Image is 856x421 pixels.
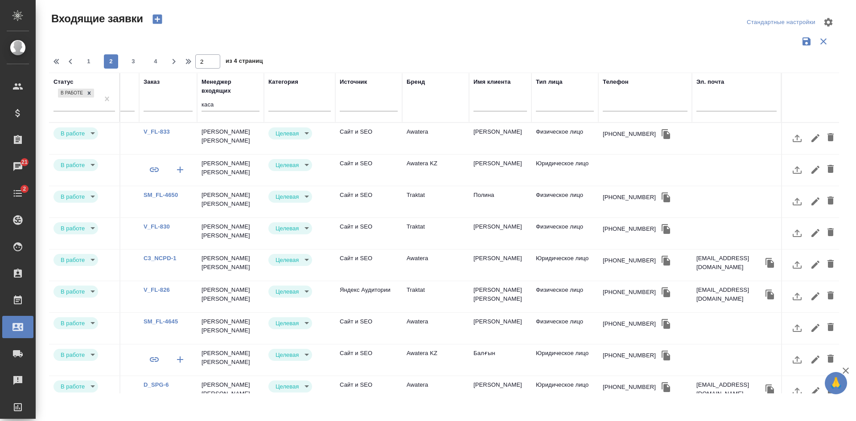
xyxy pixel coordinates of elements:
button: Загрузить файл [786,349,808,370]
button: Скопировать [763,256,777,270]
button: Скопировать [659,349,673,362]
div: В работе [53,317,98,329]
button: Целевая [273,351,301,359]
button: Редактировать [808,191,823,212]
span: 🙏 [828,374,844,392]
td: Сайт и SEO [335,218,402,249]
td: Awatera KZ [402,155,469,186]
a: SM_FL-4650 [144,192,178,198]
button: Привязать к существующему заказу [144,349,165,370]
button: Редактировать [808,286,823,307]
div: split button [745,16,818,29]
div: В работе [57,88,95,99]
button: Удалить [823,349,838,370]
td: Яндекс Аудитории [335,281,402,312]
button: Создать заказ [169,159,191,180]
td: Сайт и SEO [335,186,402,217]
td: Awatera [402,313,469,344]
td: [PERSON_NAME] [PERSON_NAME] [197,344,264,376]
a: V_FL-833 [144,128,170,135]
button: Скопировать [659,317,673,331]
td: Awatera KZ [402,344,469,376]
td: Awatera [402,249,469,281]
button: Загрузить файл [786,127,808,149]
div: Менеджер входящих [202,78,259,95]
div: В работе [53,349,98,361]
button: Редактировать [808,254,823,275]
div: В работе [268,349,312,361]
button: В работе [58,161,87,169]
button: Редактировать [808,159,823,180]
div: В работе [53,254,98,266]
td: Traktat [402,186,469,217]
button: Целевая [273,256,301,264]
td: [PERSON_NAME] [PERSON_NAME] [469,281,531,312]
span: 3 [126,57,140,66]
div: Источник [340,78,367,86]
div: [PHONE_NUMBER] [603,225,656,233]
button: Удалить [823,222,838,244]
td: Юридическое лицо [531,249,598,281]
div: В работе [53,127,98,139]
button: Удалить [823,286,838,307]
button: В работе [58,319,87,327]
div: [PHONE_NUMBER] [603,319,656,328]
div: В работе [53,159,98,171]
button: Скопировать [659,127,673,141]
button: Скопировать [763,383,777,396]
button: Целевая [273,161,301,169]
div: Бренд [407,78,425,86]
span: 21 [16,158,33,167]
div: В работе [53,286,98,298]
td: Сайт и SEO [335,123,402,154]
div: Статус [53,78,74,86]
div: Эл. почта [696,78,724,86]
button: Удалить [823,380,838,402]
button: 1 [82,54,96,69]
button: В работе [58,193,87,200]
td: [PERSON_NAME] [469,376,531,407]
button: Целевая [273,319,301,327]
td: [PERSON_NAME] [469,155,531,186]
button: Редактировать [808,317,823,339]
td: Юридическое лицо [531,155,598,186]
td: Физическое лицо [531,186,598,217]
div: [PHONE_NUMBER] [603,383,656,392]
button: Загрузить файл [786,380,808,402]
div: В работе [268,286,312,298]
button: 3 [126,54,140,69]
button: Загрузить файл [786,191,808,212]
td: [PERSON_NAME] [469,249,531,281]
div: Тип лица [536,78,563,86]
div: Телефон [603,78,629,86]
span: 4 [148,57,163,66]
button: Скопировать [659,222,673,236]
td: [PERSON_NAME] [PERSON_NAME] [197,281,264,312]
button: Привязать к существующему заказу [144,159,165,180]
div: В работе [268,191,312,203]
button: Удалить [823,317,838,339]
button: 🙏 [825,372,847,394]
button: Сбросить фильтры [815,33,832,50]
div: В работе [268,159,312,171]
td: Сайт и SEO [335,313,402,344]
button: 4 [148,54,163,69]
div: В работе [268,380,312,392]
div: [PHONE_NUMBER] [603,130,656,139]
button: Загрузить файл [786,159,808,180]
span: Входящие заявки [49,12,143,26]
div: В работе [53,380,98,392]
td: Балғын [469,344,531,376]
button: Скопировать [659,380,673,394]
p: [EMAIL_ADDRESS][DOMAIN_NAME] [696,286,763,303]
span: 1 [82,57,96,66]
button: В работе [58,256,87,264]
td: Сайт и SEO [335,344,402,376]
td: [PERSON_NAME] [PERSON_NAME] [197,155,264,186]
a: C3_NCPD-1 [144,255,177,262]
div: [PHONE_NUMBER] [603,351,656,360]
div: Заказ [144,78,160,86]
div: Имя клиента [473,78,510,86]
td: Сайт и SEO [335,376,402,407]
a: D_SPG-6 [144,381,169,388]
